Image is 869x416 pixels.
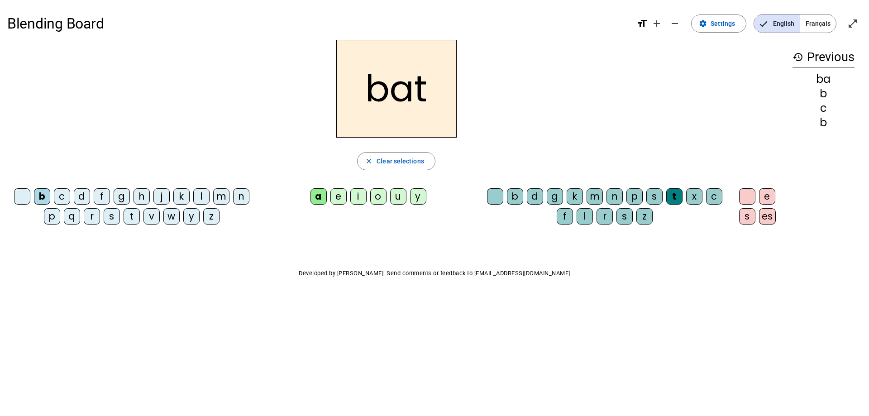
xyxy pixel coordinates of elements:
[754,14,800,33] span: English
[577,208,593,225] div: l
[686,188,702,205] div: x
[104,208,120,225] div: s
[793,74,855,85] div: ba
[706,188,722,205] div: c
[527,188,543,205] div: d
[410,188,426,205] div: y
[134,188,150,205] div: h
[357,152,435,170] button: Clear selections
[114,188,130,205] div: g
[844,14,862,33] button: Enter full screen
[739,208,755,225] div: s
[370,188,387,205] div: o
[557,208,573,225] div: f
[759,188,775,205] div: e
[7,9,630,38] h1: Blending Board
[183,208,200,225] div: y
[336,40,457,138] h2: bat
[597,208,613,225] div: r
[7,268,862,279] p: Developed by [PERSON_NAME]. Send comments or feedback to [EMAIL_ADDRESS][DOMAIN_NAME]
[691,14,746,33] button: Settings
[648,14,666,33] button: Increase font size
[793,103,855,114] div: c
[350,188,367,205] div: i
[759,208,776,225] div: es
[651,18,662,29] mat-icon: add
[669,18,680,29] mat-icon: remove
[173,188,190,205] div: k
[163,208,180,225] div: w
[233,188,249,205] div: n
[847,18,858,29] mat-icon: open_in_full
[666,188,683,205] div: t
[193,188,210,205] div: l
[793,47,855,67] h3: Previous
[54,188,70,205] div: c
[699,19,707,28] mat-icon: settings
[666,14,684,33] button: Decrease font size
[587,188,603,205] div: m
[793,88,855,99] div: b
[616,208,633,225] div: s
[74,188,90,205] div: d
[793,52,803,62] mat-icon: history
[800,14,836,33] span: Français
[44,208,60,225] div: p
[793,117,855,128] div: b
[365,157,373,165] mat-icon: close
[34,188,50,205] div: b
[330,188,347,205] div: e
[626,188,643,205] div: p
[310,188,327,205] div: a
[84,208,100,225] div: r
[203,208,220,225] div: z
[94,188,110,205] div: f
[143,208,160,225] div: v
[124,208,140,225] div: t
[377,156,424,167] span: Clear selections
[637,18,648,29] mat-icon: format_size
[606,188,623,205] div: n
[390,188,406,205] div: u
[711,18,735,29] span: Settings
[64,208,80,225] div: q
[507,188,523,205] div: b
[636,208,653,225] div: z
[754,14,836,33] mat-button-toggle-group: Language selection
[567,188,583,205] div: k
[213,188,229,205] div: m
[646,188,663,205] div: s
[547,188,563,205] div: g
[153,188,170,205] div: j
